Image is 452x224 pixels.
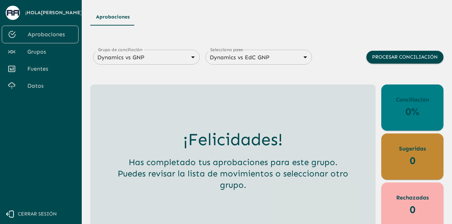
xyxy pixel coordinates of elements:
span: Cerrar sesión [18,210,57,219]
label: Grupo de conciliación [98,47,142,53]
p: 0% [405,104,419,119]
span: Fuentes [27,65,73,73]
div: Dynamics vs GNP [93,52,200,62]
img: avatar [7,10,19,15]
p: Conciliación [396,95,429,104]
a: Aprobaciones [2,26,79,43]
label: Selecciona paso [210,47,243,53]
div: Dynamics vs EdC GNP [205,52,312,62]
span: Datos [27,82,73,90]
p: Sugeridas [399,144,426,153]
h5: Has completado tus aprobaciones para este grupo. Puedes revisar la lista de movimientos o selecci... [117,157,349,191]
span: Grupos [27,48,73,56]
span: Aprobaciones [28,30,72,39]
a: Datos [2,77,79,94]
div: Tipos de Movimientos [90,9,443,26]
h3: ¡Felicidades! [183,130,283,149]
button: Aprobaciones [90,9,135,26]
a: Grupos [2,43,79,60]
span: ¡Hola [PERSON_NAME] ! [25,9,84,17]
p: 0 [410,202,415,217]
p: Rechazadas [396,193,429,202]
a: Fuentes [2,60,79,77]
p: 0 [410,153,415,168]
button: Procesar conciliación [366,51,443,64]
